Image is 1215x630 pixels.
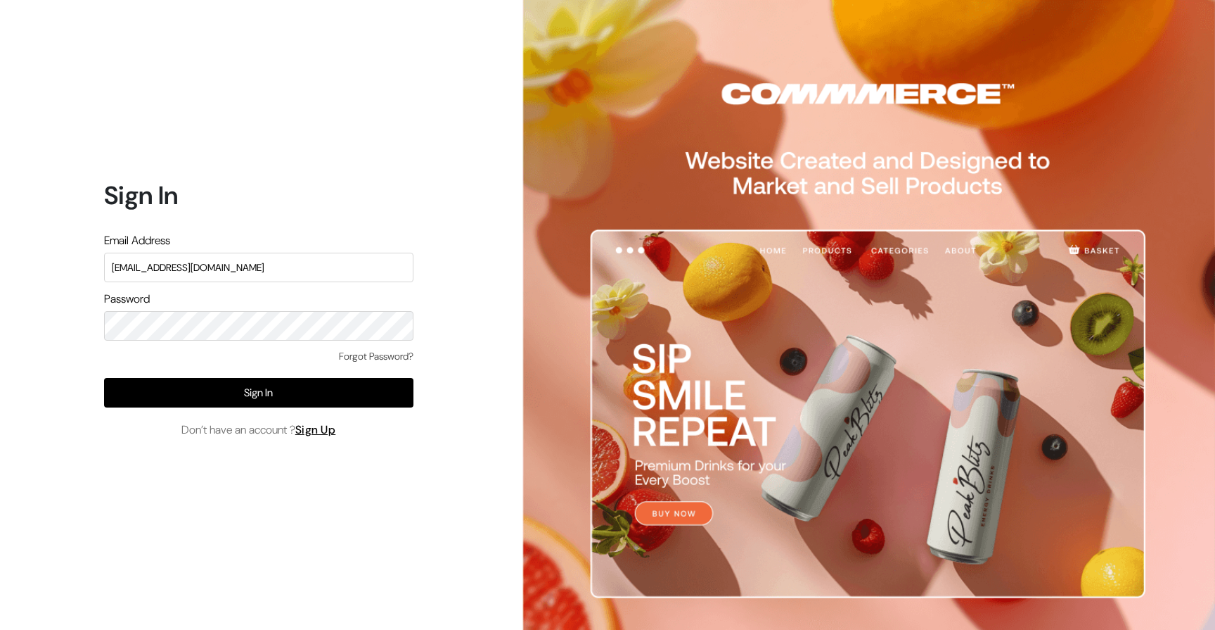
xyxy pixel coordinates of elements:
[104,180,413,210] h1: Sign In
[104,378,413,408] button: Sign In
[104,232,170,249] label: Email Address
[104,291,150,308] label: Password
[181,422,336,439] span: Don’t have an account ?
[339,349,413,364] a: Forgot Password?
[295,422,336,437] a: Sign Up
